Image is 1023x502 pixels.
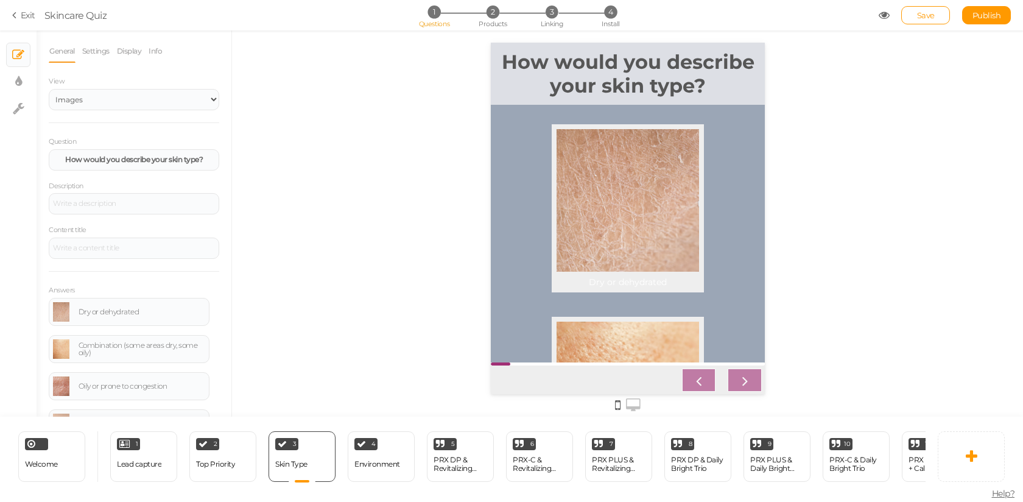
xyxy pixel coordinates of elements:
a: Info [148,40,163,63]
div: PRX PLUS & Revitalizing Duo [592,456,645,473]
span: 7 [610,441,613,447]
span: 5 [451,441,455,447]
span: Welcome [25,459,58,468]
div: 5 PRX DP & Revitalizing Duo [427,431,494,482]
div: Combination (some areas dry, some oily) [79,342,205,356]
div: PRX-C & Revitalizing Duo [513,456,566,473]
div: Dry or dehydrated [71,234,203,245]
li: 3 Linking [524,5,580,18]
span: Install [602,19,619,28]
div: Save [901,6,950,24]
div: PRX DP & Revitalizing Duo [434,456,487,473]
div: 10 PRX-C & Daily Bright Trio [823,431,890,482]
div: 1 Lead capture [110,431,177,482]
strong: How would you describe your skin type? [11,7,264,55]
label: Content title [49,226,86,235]
div: Oily or prone to congestion [79,383,205,390]
a: Exit [12,9,35,21]
a: Display [116,40,142,63]
span: 11 [925,441,929,447]
div: PRX DP & Daily Bright Trio [671,456,725,473]
div: 2 Top Priority [189,431,256,482]
span: 1 [136,441,138,447]
div: Environment [354,460,400,468]
span: Save [917,10,935,20]
span: 6 [530,441,534,447]
span: 4 [604,5,617,18]
label: Question [49,138,76,146]
div: PRX-C & Daily Bright Trio [829,456,883,473]
span: 4 [371,441,376,447]
div: 9 PRX PLUS & Daily Bright Trio [744,431,810,482]
span: 1 [427,5,440,18]
span: 3 [546,5,558,18]
span: 9 [768,441,772,447]
label: Answers [49,286,75,295]
a: General [49,40,76,63]
span: View [49,77,65,85]
div: Top Priority [196,460,235,468]
div: PRX PLUS & Daily Bright Trio [750,456,804,473]
div: PRX DP & Clear + Calm Duo [909,456,962,473]
span: Help? [992,488,1015,499]
div: Dry or dehydrated [79,308,205,316]
div: Welcome [18,431,85,482]
div: Lead capture [117,460,161,468]
label: Description [49,182,83,191]
div: 6 PRX-C & Revitalizing Duo [506,431,573,482]
div: 4 Environment [348,431,415,482]
span: Products [479,19,507,28]
li: 4 Install [582,5,639,18]
div: 8 PRX DP & Daily Bright Trio [664,431,731,482]
div: 7 PRX PLUS & Revitalizing Duo [585,431,652,482]
span: Questions [419,19,450,28]
div: Generally balanced but could use a refresh [79,416,205,431]
span: 3 [293,441,297,447]
span: 10 [844,441,850,447]
span: 2 [214,441,217,447]
div: Skincare Quiz [44,8,107,23]
div: 11 PRX DP & Clear + Calm Duo [902,431,969,482]
li: 2 Products [465,5,521,18]
a: Settings [82,40,110,63]
div: 3 Skin Type [269,431,336,482]
span: 8 [689,441,692,447]
strong: How would you describe your skin type? [65,155,203,164]
div: Skin Type [275,460,308,468]
span: Publish [972,10,1001,20]
span: 2 [487,5,499,18]
li: 1 Questions [406,5,462,18]
span: Linking [541,19,563,28]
